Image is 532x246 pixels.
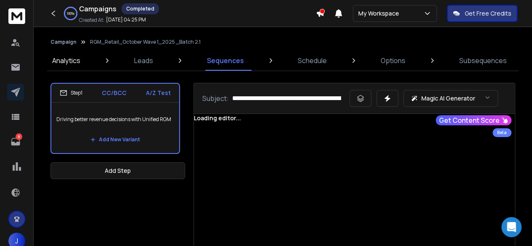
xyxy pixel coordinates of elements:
button: Campaign [50,39,77,45]
p: A/Z Test [146,89,171,97]
div: Loading editor... [194,114,515,122]
p: My Workspace [358,9,402,18]
a: Leads [129,50,158,71]
p: Leads [134,56,153,66]
a: Analytics [47,50,85,71]
p: Options [381,56,405,66]
li: Step1CC/BCCA/Z TestDriving better revenue decisions with Unified RGMAdd New Variant [50,83,180,154]
p: Subject: [202,93,229,103]
p: [DATE] 04:25 PM [106,16,146,23]
a: Subsequences [454,50,512,71]
p: 100 % [67,11,74,16]
button: Add Step [50,162,185,179]
button: Magic AI Generator [403,90,498,107]
p: Get Free Credits [465,9,511,18]
a: 8 [7,133,24,150]
button: Get Content Score [436,115,511,125]
button: Add New Variant [84,131,147,148]
div: Completed [122,3,159,14]
div: Beta [492,128,511,137]
a: Schedule [293,50,332,71]
a: Sequences [202,50,249,71]
p: Created At: [79,17,104,24]
div: Step 1 [60,89,82,97]
p: Driving better revenue decisions with Unified RGM [56,108,174,131]
a: Options [376,50,410,71]
div: Open Intercom Messenger [501,217,521,237]
p: Schedule [298,56,327,66]
h1: Campaigns [79,4,116,14]
button: Get Free Credits [447,5,517,22]
p: RGM_Retail_October Wave 1_2025 _Batch 2.1 [90,39,201,45]
p: Subsequences [459,56,507,66]
p: CC/BCC [102,89,127,97]
p: Sequences [207,56,244,66]
p: Analytics [52,56,80,66]
p: Magic AI Generator [421,94,475,103]
p: 8 [16,133,22,140]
